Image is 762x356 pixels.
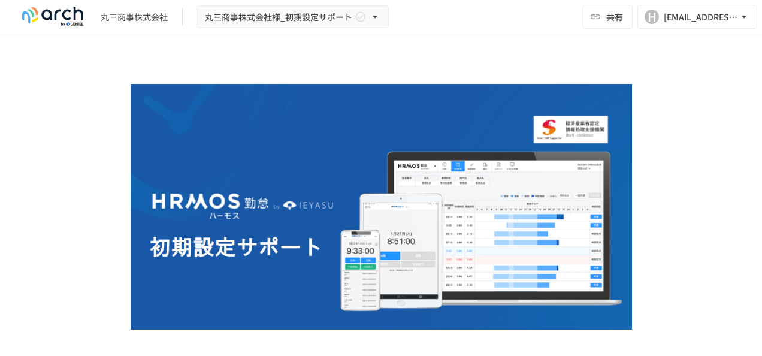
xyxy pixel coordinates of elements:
button: 丸三商事株式会社様_初期設定サポート [197,5,389,29]
button: H[EMAIL_ADDRESS][DOMAIN_NAME] [637,5,757,29]
img: logo-default@2x-9cf2c760.svg [14,7,91,26]
span: 共有 [606,10,623,23]
div: 丸三商事株式会社 [101,11,168,23]
span: 丸三商事株式会社様_初期設定サポート [205,10,352,25]
div: H [645,10,659,24]
button: 共有 [582,5,633,29]
img: GdztLVQAPnGLORo409ZpmnRQckwtTrMz8aHIKJZF2AQ [131,84,632,330]
div: [EMAIL_ADDRESS][DOMAIN_NAME] [664,10,738,25]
